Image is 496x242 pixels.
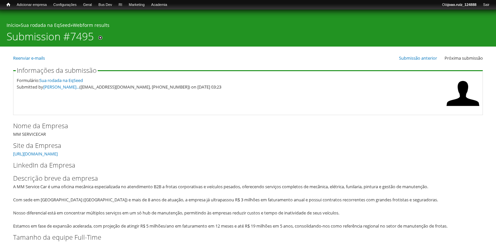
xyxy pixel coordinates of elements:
img: Foto de Alexandre Monteiro dos santos [446,77,479,110]
h1: Submission #7495 [7,30,94,47]
a: [URL][DOMAIN_NAME] [13,151,58,157]
a: Olájoao.ruiz_124888 [439,2,480,8]
a: Início [3,2,13,8]
a: Bus Dev [95,2,115,8]
legend: Informações da submissão [16,67,98,74]
a: Início [7,22,18,28]
div: MM SERVICECAR [13,121,483,137]
div: Submitted by ([EMAIL_ADDRESS][DOMAIN_NAME], [PHONE_NUMBER]) on [DATE] 03:23 [17,84,443,90]
a: Sua rodada na EqSeed [21,22,70,28]
a: Geral [80,2,95,8]
a: Adicionar empresa [13,2,50,8]
div: » » [7,22,489,30]
a: Configurações [50,2,80,8]
a: Sair [480,2,493,8]
a: RI [115,2,126,8]
a: Sua rodada na EqSeed [39,77,83,83]
a: Webform results [73,22,109,28]
a: Submissão anterior [399,55,437,61]
label: LinkedIn da Empresa [13,160,472,170]
label: Site da Empresa [13,141,472,151]
a: Academia [148,2,170,8]
a: Ver perfil do usuário. [446,105,479,111]
span: Início [7,2,10,7]
strong: joao.ruiz_124888 [448,3,477,7]
a: [PERSON_NAME]... [43,84,79,90]
a: Marketing [126,2,148,8]
label: Descrição breve da empresa [13,173,472,183]
span: Próxima submissão [445,55,483,61]
a: Reenviar e-mails [13,55,45,61]
div: A MM Service Car é uma oficina mecânica especializada no atendimento B2B a frotas corporativas e ... [13,183,479,229]
label: Nome da Empresa [13,121,472,131]
div: Formulário: [17,77,443,84]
